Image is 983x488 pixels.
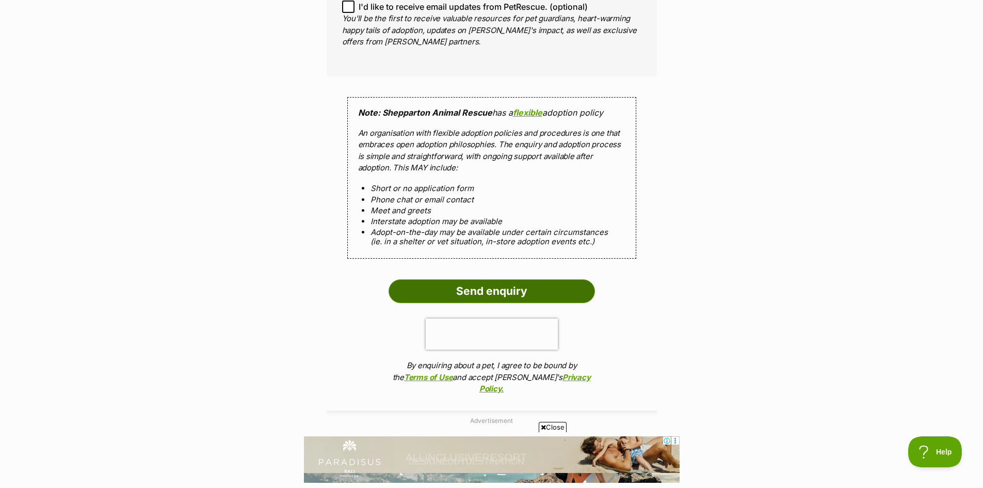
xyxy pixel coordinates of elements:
p: An organisation with flexible adoption policies and procedures is one that embraces open adoption... [358,128,625,174]
a: Terms of Use [404,372,453,382]
span: I'd like to receive email updates from PetRescue. (optional) [359,1,588,13]
iframe: Help Scout Beacon - Open [908,436,962,467]
iframe: Advertisement [304,436,680,483]
li: Meet and greets [370,206,613,215]
span: INCLUSIVE‌ [121,15,178,27]
span: Close [539,422,567,432]
li: Interstate adoption may be available [370,217,613,226]
li: Short or no application form [370,184,613,193]
p: By enquiring about a pet, I agree to be bound by the and accept [PERSON_NAME]'s [389,360,595,395]
span: RESORT‌ [178,15,223,27]
li: Phone chat or email contact [370,195,613,204]
span: Designed‌ [104,21,150,30]
iframe: reCAPTCHA [426,319,558,350]
a: flexible [513,107,542,118]
div: has a adoption policy [347,97,636,259]
strong: Note: Shepparton Animal Rescue [358,107,492,118]
span: by‌ [150,21,162,30]
span: ALL‌ [102,15,121,27]
p: You'll be the first to receive valuable resources for pet guardians, heart-warming happy tails of... [342,13,641,48]
div: ALL INCLUSIVE RESORT [95,11,229,26]
span: [GEOGRAPHIC_DATA] [95,24,240,38]
input: Send enquiry [389,279,595,303]
span: Destination‌ [162,21,220,30]
li: Adopt-on-the-day may be available under certain circumstances (ie. in a shelter or vet situation,... [370,228,613,246]
div: Designed by Destination [95,21,229,37]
